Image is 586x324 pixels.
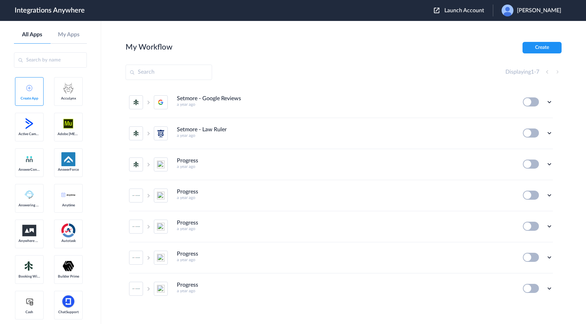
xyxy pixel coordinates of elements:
h5: a year ago [177,195,513,200]
span: ChatSupport [58,310,79,314]
span: 7 [536,69,539,75]
h4: Progress [177,251,198,257]
span: Launch Account [444,8,484,13]
h5: a year ago [177,133,513,138]
h4: Setmore - Law Ruler [177,126,227,133]
img: adobe-muse-logo.svg [61,117,75,131]
a: My Apps [51,31,87,38]
img: autotask.png [61,223,75,237]
img: chatsupport-icon.svg [61,295,75,309]
img: cash-logo.svg [25,297,34,306]
h5: a year ago [177,226,513,231]
h4: Progress [177,189,198,195]
span: 1 [531,69,534,75]
h5: a year ago [177,257,513,262]
h4: Progress [177,282,198,288]
h4: Progress [177,220,198,226]
img: aww.png [22,225,36,236]
input: Search by name [14,52,87,68]
span: [PERSON_NAME] [517,7,561,14]
span: Builder Prime [58,274,79,279]
span: AccuLynx [58,96,79,101]
button: Create [523,42,562,53]
span: Active Campaign [18,132,40,136]
img: Setmore_Logo.svg [22,260,36,272]
span: Adobe [MEDICAL_DATA] [58,132,79,136]
span: AnswerForce [58,168,79,172]
h1: Integrations Anywhere [15,6,85,15]
span: Answering Service [18,203,40,207]
img: builder-prime-logo.svg [61,259,75,273]
span: Create App [18,96,40,101]
span: Anytime [58,203,79,207]
h2: My Workflow [126,43,172,52]
h4: Progress [177,157,198,164]
h5: a year ago [177,164,513,169]
h4: Setmore - Google Reviews [177,95,241,102]
img: Answering_service.png [22,188,36,202]
input: Search [126,65,212,80]
img: acculynx-logo.svg [61,81,75,95]
img: active-campaign-logo.svg [22,117,36,131]
h5: a year ago [177,102,513,107]
span: Booking Widget [18,274,40,279]
img: af-app-logo.svg [61,152,75,166]
button: Launch Account [434,7,493,14]
h5: a year ago [177,288,513,293]
h4: Displaying - [505,69,539,75]
img: answerconnect-logo.svg [25,155,33,163]
img: launch-acct-icon.svg [434,8,439,13]
a: All Apps [14,31,51,38]
span: Autotask [58,239,79,243]
img: anytime-calendar-logo.svg [61,193,75,197]
img: user.png [502,5,513,16]
img: add-icon.svg [26,85,32,91]
span: Cash [18,310,40,314]
span: AnswerConnect [18,168,40,172]
span: Anywhere Works [18,239,40,243]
